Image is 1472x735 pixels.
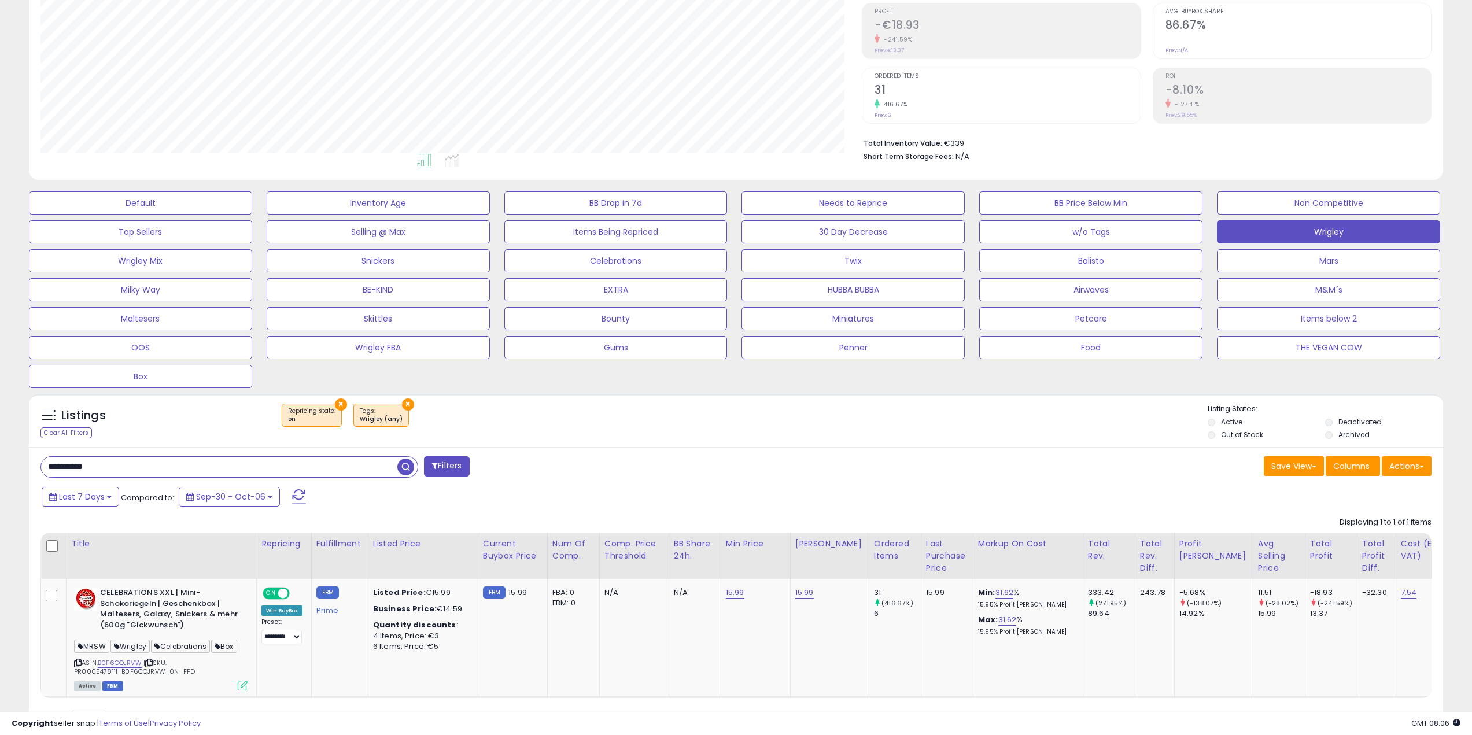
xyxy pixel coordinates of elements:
[674,588,712,598] div: N/A
[1258,538,1300,574] div: Avg Selling Price
[74,658,195,675] span: | SKU: PR0005478111_B0F6CQJRVW_0N_FPD
[59,491,105,503] span: Last 7 Days
[741,191,965,215] button: Needs to Reprice
[267,336,490,359] button: Wrigley FBA
[995,587,1014,599] a: 31.62
[741,278,965,301] button: HUBBA BUBBA
[261,605,302,616] div: Win BuyBox
[1208,404,1443,415] p: Listing States:
[1217,336,1440,359] button: THE VEGAN COW
[196,491,265,503] span: Sep-30 - Oct-06
[880,100,907,109] small: 416.67%
[150,718,201,729] a: Privacy Policy
[1165,112,1197,119] small: Prev: 29.55%
[504,191,728,215] button: BB Drop in 7d
[335,398,347,411] button: ×
[504,220,728,243] button: Items Being Repriced
[1401,538,1460,562] div: Cost (Exc. VAT)
[1326,456,1380,476] button: Columns
[552,598,591,608] div: FBM: 0
[978,587,995,598] b: Min:
[881,599,913,608] small: (416.67%)
[973,533,1083,579] th: The percentage added to the cost of goods (COGS) that forms the calculator for Min & Max prices.
[483,538,543,562] div: Current Buybox Price
[726,538,785,550] div: Min Price
[40,427,92,438] div: Clear All Filters
[12,718,54,729] strong: Copyright
[102,681,123,691] span: FBM
[1310,588,1357,598] div: -18.93
[1258,588,1305,598] div: 11.51
[978,614,998,625] b: Max:
[74,640,109,653] span: MRSW
[1401,587,1417,599] a: 7.54
[726,587,744,599] a: 15.99
[373,587,426,598] b: Listed Price:
[373,619,456,630] b: Quantity discounts
[1217,278,1440,301] button: M&M´s
[1217,191,1440,215] button: Non Competitive
[864,135,1423,149] li: €339
[1333,460,1370,472] span: Columns
[1258,608,1305,619] div: 15.99
[1221,417,1242,427] label: Active
[316,586,339,599] small: FBM
[504,249,728,272] button: Celebrations
[552,588,591,598] div: FBA: 0
[1187,599,1222,608] small: (-138.07%)
[373,641,469,652] div: 6 Items, Price: €5
[1310,608,1357,619] div: 13.37
[29,365,252,388] button: Box
[211,640,237,653] span: Box
[288,407,335,424] span: Repricing state :
[373,604,469,614] div: €14.59
[741,307,965,330] button: Miniatures
[874,608,921,619] div: 6
[978,538,1078,550] div: Markup on Cost
[424,456,469,477] button: Filters
[74,681,101,691] span: All listings currently available for purchase on Amazon
[179,487,280,507] button: Sep-30 - Oct-06
[874,538,916,562] div: Ordered Items
[979,307,1202,330] button: Petcare
[1179,608,1253,619] div: 14.92%
[978,628,1074,636] p: 15.95% Profit [PERSON_NAME]
[267,278,490,301] button: BE-KIND
[1165,83,1431,99] h2: -8.10%
[978,588,1074,609] div: %
[267,191,490,215] button: Inventory Age
[1088,538,1130,562] div: Total Rev.
[1095,599,1126,608] small: (271.95%)
[1165,47,1188,54] small: Prev: N/A
[979,249,1202,272] button: Balisto
[1266,599,1298,608] small: (-28.02%)
[864,138,942,148] b: Total Inventory Value:
[1221,430,1263,439] label: Out of Stock
[288,589,307,599] span: OFF
[508,587,527,598] span: 15.99
[864,152,954,161] b: Short Term Storage Fees:
[110,640,150,653] span: Wrigley
[1411,718,1460,729] span: 2025-10-14 08:06 GMT
[261,538,307,550] div: Repricing
[1264,456,1324,476] button: Save View
[978,601,1074,609] p: 15.95% Profit [PERSON_NAME]
[29,278,252,301] button: Milky Way
[29,191,252,215] button: Default
[979,220,1202,243] button: w/o Tags
[267,220,490,243] button: Selling @ Max
[12,718,201,729] div: seller snap | |
[373,620,469,630] div: :
[1217,249,1440,272] button: Mars
[1179,538,1248,562] div: Profit [PERSON_NAME]
[955,151,969,162] span: N/A
[1362,588,1387,598] div: -32.30
[316,538,363,550] div: Fulfillment
[1338,430,1370,439] label: Archived
[29,307,252,330] button: Maltesers
[267,307,490,330] button: Skittles
[42,487,119,507] button: Last 7 Days
[875,19,1140,34] h2: -€18.93
[741,249,965,272] button: Twix
[552,538,595,562] div: Num of Comp.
